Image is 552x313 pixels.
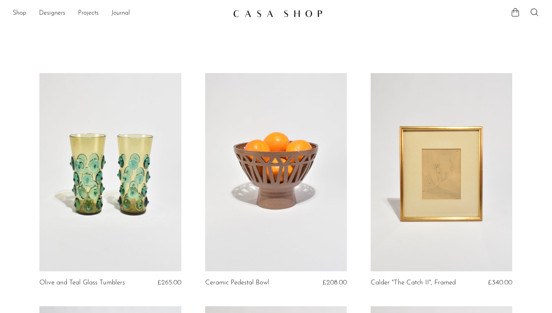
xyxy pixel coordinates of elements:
[13,7,227,20] nav: Desktop navigation
[205,279,269,286] a: Ceramic Pedestal Bowl
[111,8,130,19] a: Journal
[39,8,65,19] a: Designers
[488,279,512,286] span: £340.00
[13,7,227,20] ul: NEW HEADER MENU
[323,279,347,286] span: £208.00
[78,8,99,19] a: Projects
[13,8,26,19] a: Shop
[39,279,125,286] a: Olive and Teal Glass Tumblers
[371,279,456,286] a: Calder "The Catch II", Framed
[157,279,181,286] span: £265.00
